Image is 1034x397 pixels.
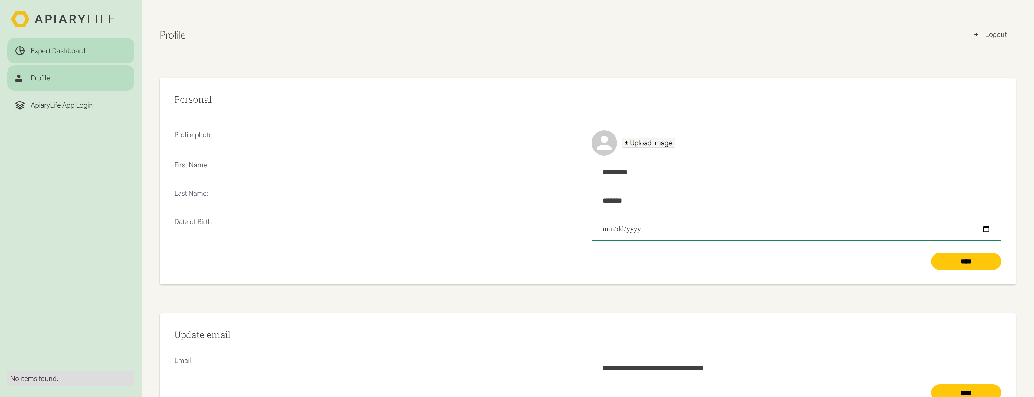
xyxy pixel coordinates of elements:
a: Profile [7,65,134,91]
div: Logout [983,29,1009,40]
p: Profile photo [174,130,584,156]
h2: Update email [174,328,1001,341]
a: Upload Image [622,138,675,148]
h2: Personal [174,92,584,106]
div: ApiaryLife App Login [31,101,93,110]
h1: Profile [160,29,186,42]
div: Profile [31,73,50,82]
div: Expert Dashboard [31,46,85,55]
p: Last Name: [174,189,584,212]
a: Logout [963,22,1016,47]
a: Expert Dashboard [7,38,134,63]
a: ApiaryLife App Login [7,92,134,118]
p: First Name: [174,160,584,184]
form: Profile Form [174,160,1001,270]
div: No items found. [10,374,131,383]
p: Email [174,356,584,379]
p: Date of Birth [174,217,584,248]
div: Upload Image [630,139,672,147]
